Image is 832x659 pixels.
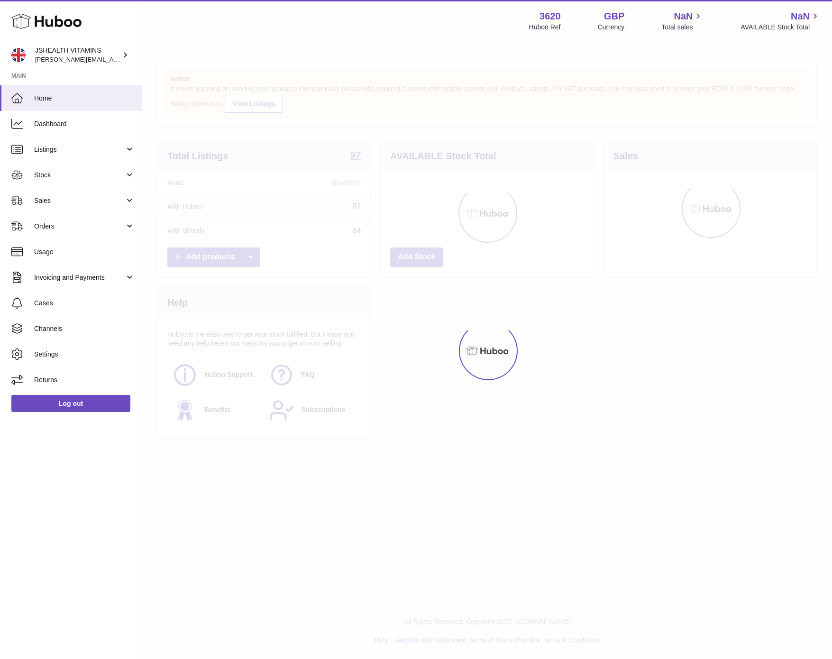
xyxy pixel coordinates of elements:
[741,10,821,32] a: NaN AVAILABLE Stock Total
[34,94,135,103] span: Home
[598,23,625,32] div: Currency
[529,23,561,32] div: Huboo Ref
[34,350,135,359] span: Settings
[741,23,821,32] span: AVAILABLE Stock Total
[539,10,561,23] strong: 3620
[34,247,135,256] span: Usage
[34,119,135,128] span: Dashboard
[34,145,125,154] span: Listings
[34,375,135,384] span: Returns
[661,10,704,32] a: NaN Total sales
[34,324,135,333] span: Channels
[34,299,135,308] span: Cases
[35,55,190,63] span: [PERSON_NAME][EMAIL_ADDRESS][DOMAIN_NAME]
[661,23,704,32] span: Total sales
[11,48,26,62] img: francesca@jshealthvitamins.com
[34,273,125,282] span: Invoicing and Payments
[34,222,125,231] span: Orders
[11,395,130,412] a: Log out
[604,10,624,23] strong: GBP
[35,46,120,64] div: JSHEALTH VITAMINS
[34,171,125,180] span: Stock
[791,10,810,23] span: NaN
[34,196,125,205] span: Sales
[674,10,693,23] span: NaN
